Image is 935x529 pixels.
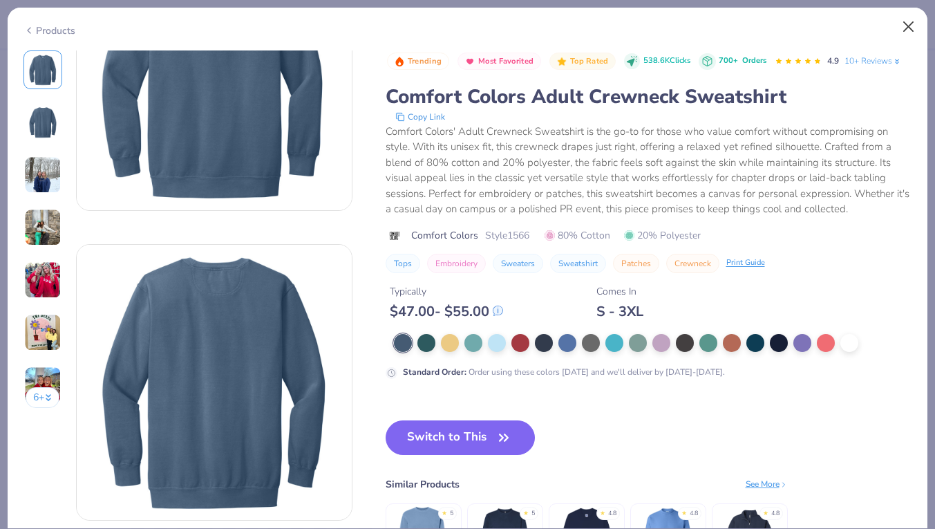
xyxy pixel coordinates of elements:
[613,254,659,273] button: Patches
[386,230,404,241] img: brand logo
[493,254,543,273] button: Sweaters
[608,509,616,519] div: 4.8
[24,261,62,299] img: User generated content
[690,509,698,519] div: 4.8
[26,53,59,86] img: Front
[386,420,536,455] button: Switch to This
[844,55,902,67] a: 10+ Reviews
[570,57,609,65] span: Top Rated
[427,254,486,273] button: Embroidery
[386,84,912,110] div: Comfort Colors Adult Crewneck Sweatshirt
[550,254,606,273] button: Sweatshirt
[26,106,59,139] img: Back
[523,509,529,514] div: ★
[775,50,822,73] div: 4.9 Stars
[450,509,453,519] div: 5
[742,55,766,66] span: Orders
[442,509,447,514] div: ★
[390,303,503,320] div: $ 47.00 - $ 55.00
[719,55,766,67] div: 700+
[394,56,405,67] img: Trending sort
[896,14,922,40] button: Close
[386,124,912,217] div: Comfort Colors' Adult Crewneck Sweatshirt is the go-to for those who value comfort without compro...
[77,245,352,520] img: Back
[681,509,687,514] div: ★
[24,209,62,246] img: User generated content
[478,57,533,65] span: Most Favorited
[386,477,460,492] div: Similar Products
[771,509,780,519] div: 4.8
[391,110,449,124] button: copy to clipboard
[531,509,535,519] div: 5
[596,284,643,299] div: Comes In
[596,303,643,320] div: S - 3XL
[643,55,690,67] span: 538.6K Clicks
[485,228,529,243] span: Style 1566
[600,509,605,514] div: ★
[666,254,719,273] button: Crewneck
[403,366,466,378] strong: Standard Order :
[763,509,768,514] div: ★
[556,56,567,67] img: Top Rated sort
[464,56,475,67] img: Most Favorited sort
[408,57,442,65] span: Trending
[624,228,701,243] span: 20% Polyester
[23,24,75,38] div: Products
[24,366,62,404] img: User generated content
[457,53,541,71] button: Badge Button
[827,55,839,66] span: 4.9
[24,314,62,351] img: User generated content
[24,156,62,194] img: User generated content
[403,366,725,378] div: Order using these colors [DATE] and we'll deliver by [DATE]-[DATE].
[545,228,610,243] span: 80% Cotton
[390,284,503,299] div: Typically
[411,228,478,243] span: Comfort Colors
[726,257,765,269] div: Print Guide
[26,387,59,408] button: 6+
[387,53,449,71] button: Badge Button
[386,254,420,273] button: Tops
[549,53,616,71] button: Badge Button
[746,478,788,490] div: See More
